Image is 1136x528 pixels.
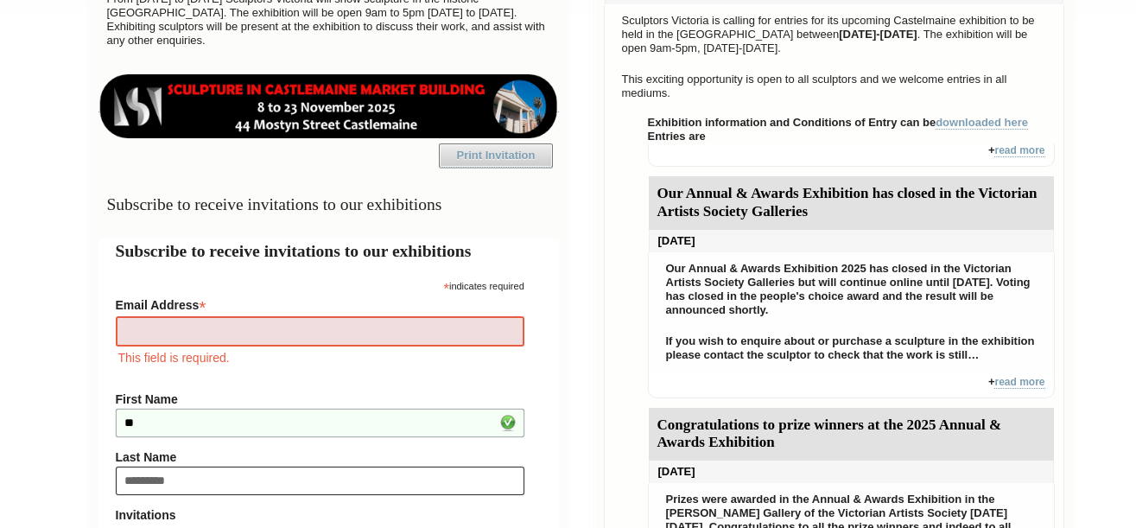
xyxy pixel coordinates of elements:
h2: Subscribe to receive invitations to our exhibitions [116,239,542,264]
div: Congratulations to prize winners at the 2025 Annual & Awards Exhibition [649,408,1054,461]
a: Print Invitation [439,143,553,168]
div: This field is required. [116,348,524,367]
div: [DATE] [649,461,1054,483]
div: + [648,375,1055,398]
img: castlemaine-ldrbd25v2.png [98,74,559,138]
p: If you wish to enquire about or purchase a sculpture in the exhibition please contact the sculpto... [657,330,1045,366]
a: read more [994,376,1044,389]
div: indicates required [116,277,524,293]
p: This exciting opportunity is open to all sculptors and we welcome entries in all mediums. [613,68,1055,105]
label: Email Address [116,293,524,314]
a: read more [994,144,1044,157]
label: Last Name [116,450,524,464]
label: First Name [116,392,524,406]
strong: [DATE]-[DATE] [839,28,917,41]
p: Sculptors Victoria is calling for entries for its upcoming Castelmaine exhibition to be held in t... [613,10,1055,60]
a: downloaded here [936,116,1028,130]
div: Our Annual & Awards Exhibition has closed in the Victorian Artists Society Galleries [649,176,1054,230]
h3: Subscribe to receive invitations to our exhibitions [98,188,559,221]
p: Our Annual & Awards Exhibition 2025 has closed in the Victorian Artists Society Galleries but wil... [657,258,1045,321]
strong: Invitations [116,508,524,522]
div: [DATE] [649,230,1054,252]
strong: Exhibition information and Conditions of Entry can be [648,116,1029,130]
div: + [648,143,1055,167]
